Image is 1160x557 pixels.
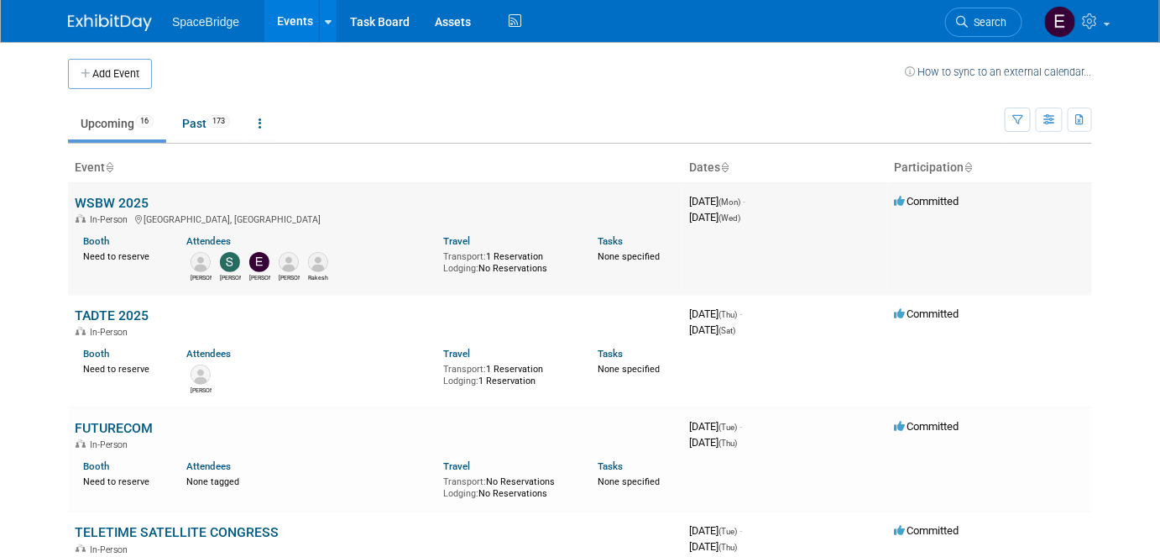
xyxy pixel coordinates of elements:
span: [DATE] [689,211,740,223]
span: [DATE] [689,524,742,537]
img: Rakesh Sharma [308,252,328,272]
a: Attendees [186,235,231,247]
span: In-Person [90,327,133,338]
span: In-Person [90,544,133,555]
span: (Tue) [718,423,737,432]
span: None specified [598,476,660,487]
span: - [739,420,742,433]
span: In-Person [90,214,133,225]
a: FUTURECOM [75,420,153,436]
img: Elizabeth Gelerman [249,252,269,272]
span: (Thu) [718,439,737,448]
span: (Tue) [718,527,737,536]
span: Transport: [443,364,486,375]
span: Transport: [443,251,486,262]
a: Booth [83,348,109,360]
img: David Gelerman [191,252,211,272]
div: Stella Gelerman [220,272,241,282]
span: Lodging: [443,263,478,274]
th: Dates [682,154,887,182]
span: (Mon) [718,197,740,207]
img: In-Person Event [76,439,86,448]
span: SpaceBridge [172,15,239,29]
div: None tagged [186,473,431,488]
span: [DATE] [689,540,737,553]
a: Past173 [170,108,243,139]
a: Sort by Event Name [105,160,113,174]
span: 16 [135,115,154,128]
a: TELETIME SATELLITE CONGRESS [75,524,279,540]
a: Tasks [598,235,623,247]
span: [DATE] [689,323,735,336]
a: Booth [83,460,109,472]
span: Committed [894,195,959,208]
a: Booth [83,235,109,247]
span: - [739,524,742,537]
span: [DATE] [689,420,742,433]
a: Tasks [598,348,623,360]
a: Sort by Participation Type [964,160,972,174]
a: WSBW 2025 [75,195,149,211]
a: Travel [443,460,470,472]
span: None specified [598,364,660,375]
span: Transport: [443,476,486,487]
div: Need to reserve [83,360,161,376]
span: Lodging: [443,488,478,499]
span: - [739,307,742,320]
span: - [743,195,745,208]
a: Search [945,8,1022,37]
a: Sort by Start Date [720,160,729,174]
div: Victor Yeung [191,385,212,395]
a: Travel [443,348,470,360]
div: Rakesh Sharma [308,272,329,282]
a: How to sync to an external calendar... [905,66,1092,78]
span: None specified [598,251,660,262]
span: Committed [894,420,959,433]
div: Need to reserve [83,473,161,488]
img: Raj Malik [279,252,299,272]
img: In-Person Event [76,544,86,553]
a: Upcoming16 [68,108,166,139]
div: 1 Reservation 1 Reservation [443,360,572,386]
div: Elizabeth Gelerman [249,272,270,282]
div: David Gelerman [191,272,212,282]
img: ExhibitDay [68,14,152,31]
img: Victor Yeung [191,365,211,385]
button: Add Event [68,59,152,89]
div: Raj Malik [279,272,300,282]
div: Need to reserve [83,248,161,263]
span: Search [968,16,1006,29]
a: Attendees [186,348,231,360]
img: Elizabeth Gelerman [1044,6,1076,38]
span: (Thu) [718,543,737,552]
th: Participation [887,154,1092,182]
th: Event [68,154,682,182]
span: [DATE] [689,436,737,449]
span: (Wed) [718,213,740,223]
span: (Thu) [718,310,737,319]
div: No Reservations No Reservations [443,473,572,499]
span: 173 [207,115,230,128]
a: Attendees [186,460,231,472]
img: Stella Gelerman [220,252,240,272]
div: [GEOGRAPHIC_DATA], [GEOGRAPHIC_DATA] [75,212,676,225]
span: Committed [894,524,959,537]
span: In-Person [90,439,133,450]
span: [DATE] [689,307,742,320]
a: Tasks [598,460,623,472]
a: Travel [443,235,470,247]
span: Committed [894,307,959,320]
span: (Sat) [718,326,735,335]
img: In-Person Event [76,327,86,335]
a: TADTE 2025 [75,307,149,323]
span: [DATE] [689,195,745,208]
img: In-Person Event [76,214,86,223]
span: Lodging: [443,376,478,386]
div: 1 Reservation No Reservations [443,248,572,274]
